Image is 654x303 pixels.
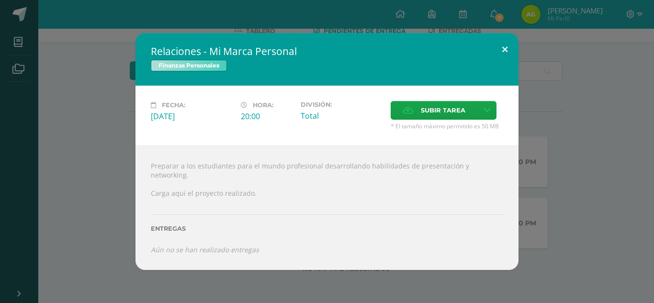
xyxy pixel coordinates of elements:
[151,45,503,58] h2: Relaciones - Mi Marca Personal
[151,225,503,232] label: Entregas
[151,60,227,71] span: Finanzas Personales
[135,146,519,269] div: Preparar a los estudiantes para el mundo profesional desarrollando habilidades de presentación y ...
[151,245,259,254] i: Aún no se han realizado entregas
[301,101,383,108] label: División:
[421,101,465,119] span: Subir tarea
[491,33,519,66] button: Close (Esc)
[162,101,185,109] span: Fecha:
[253,101,273,109] span: Hora:
[151,111,233,122] div: [DATE]
[391,122,503,130] span: * El tamaño máximo permitido es 50 MB
[241,111,293,122] div: 20:00
[301,111,383,121] div: Total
